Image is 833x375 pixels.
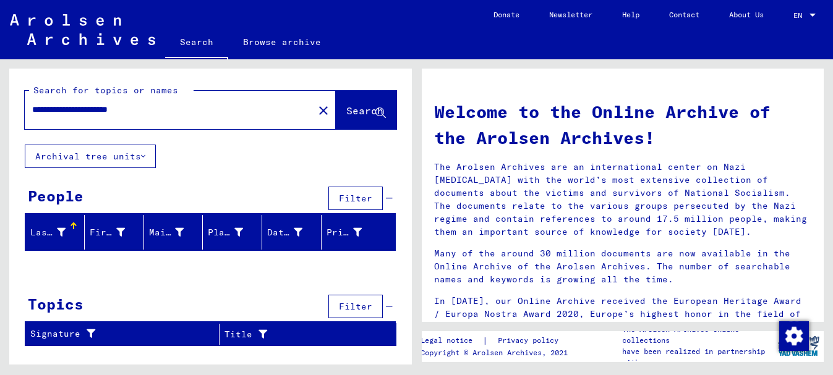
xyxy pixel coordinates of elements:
span: Filter [339,193,372,204]
div: Date of Birth [267,222,321,242]
button: Clear [311,98,336,122]
div: Maiden Name [149,226,184,239]
div: Signature [30,327,203,340]
div: First Name [90,222,143,242]
img: Zustimmung ändern [779,321,809,351]
div: Date of Birth [267,226,302,239]
p: have been realized in partnership with [622,346,774,368]
mat-header-cell: Place of Birth [203,215,262,250]
p: Copyright © Arolsen Archives, 2021 [421,347,573,358]
button: Filter [328,187,383,210]
a: Search [165,27,228,59]
img: Arolsen_neg.svg [10,14,155,45]
p: Many of the around 30 million documents are now available in the Online Archive of the Arolsen Ar... [434,247,812,286]
img: yv_logo.png [775,331,822,361]
p: The Arolsen Archives are an international center on Nazi [MEDICAL_DATA] with the world’s most ext... [434,161,812,238]
div: Prisoner # [327,222,380,242]
mat-icon: close [316,103,331,118]
div: People [28,185,83,207]
mat-header-cell: Date of Birth [262,215,322,250]
span: Filter [339,301,372,312]
div: Title [224,328,365,341]
p: The Arolsen Archives online collections [622,324,774,346]
button: Search [336,91,396,129]
p: In [DATE], our Online Archive received the European Heritage Award / Europa Nostra Award 2020, Eu... [434,295,812,334]
div: Maiden Name [149,222,203,242]
mat-header-cell: Maiden Name [144,215,203,250]
div: Signature [30,324,219,344]
a: Browse archive [228,27,336,57]
a: Privacy policy [488,334,573,347]
div: Place of Birth [208,222,262,242]
button: Filter [328,295,383,318]
span: Search [346,104,383,117]
div: Place of Birth [208,226,243,239]
mat-select-trigger: EN [793,11,802,20]
div: Last Name [30,226,66,239]
mat-header-cell: Prisoner # [322,215,395,250]
mat-header-cell: First Name [85,215,144,250]
div: First Name [90,226,125,239]
div: Prisoner # [327,226,362,239]
div: Last Name [30,222,84,242]
h1: Welcome to the Online Archive of the Arolsen Archives! [434,99,812,151]
div: Topics [28,293,83,315]
a: Legal notice [421,334,482,347]
div: Title [224,324,380,344]
mat-header-cell: Last Name [25,215,85,250]
mat-label: Search for topics or names [33,85,178,96]
div: | [421,334,573,347]
button: Archival tree units [25,145,156,168]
